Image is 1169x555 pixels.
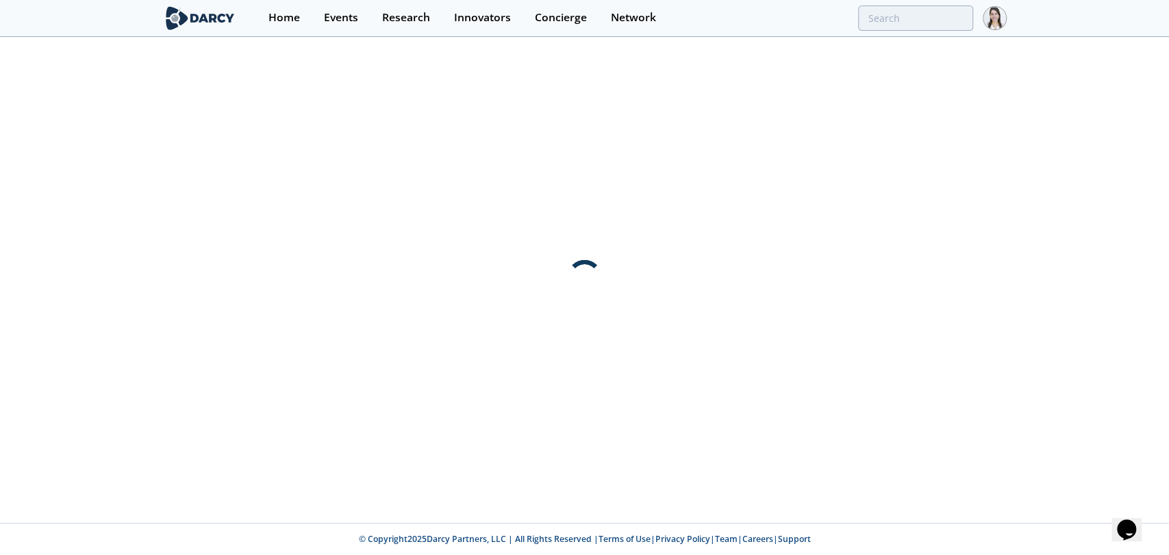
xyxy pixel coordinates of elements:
[324,12,358,23] div: Events
[268,12,300,23] div: Home
[1111,500,1155,541] iframe: chat widget
[78,533,1092,545] p: © Copyright 2025 Darcy Partners, LLC | All Rights Reserved | | | | |
[535,12,587,23] div: Concierge
[715,533,738,545] a: Team
[382,12,430,23] div: Research
[599,533,651,545] a: Terms of Use
[983,6,1007,30] img: Profile
[163,6,238,30] img: logo-wide.svg
[742,533,773,545] a: Careers
[611,12,656,23] div: Network
[858,5,973,31] input: Advanced Search
[655,533,710,545] a: Privacy Policy
[454,12,511,23] div: Innovators
[778,533,811,545] a: Support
